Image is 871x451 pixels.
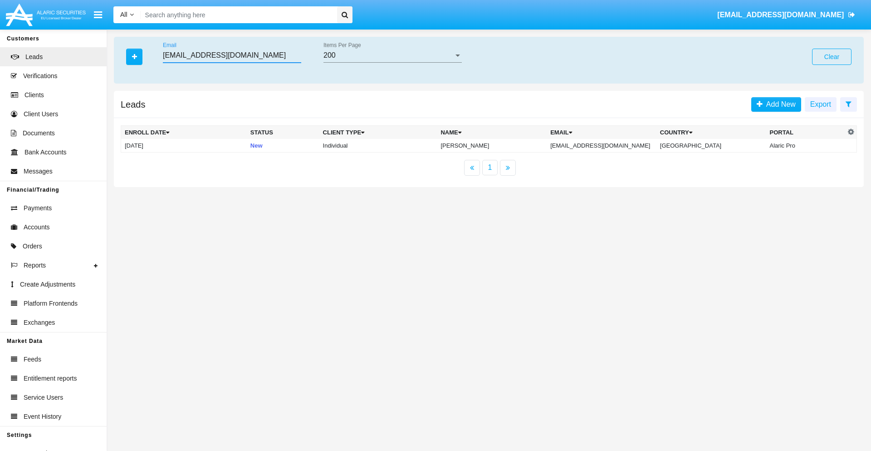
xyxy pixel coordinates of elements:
[121,139,247,153] td: [DATE]
[113,10,141,20] a: All
[766,126,846,139] th: Portal
[24,261,46,270] span: Reports
[24,318,55,327] span: Exchanges
[25,52,43,62] span: Leads
[656,126,766,139] th: Country
[547,126,656,139] th: Email
[24,412,61,421] span: Event History
[121,101,146,108] h5: Leads
[24,109,58,119] span: Client Users
[24,223,50,232] span: Accounts
[319,139,437,153] td: Individual
[247,139,319,153] td: New
[766,139,846,153] td: Alaric Pro
[713,2,860,28] a: [EMAIL_ADDRESS][DOMAIN_NAME]
[717,11,844,19] span: [EMAIL_ADDRESS][DOMAIN_NAME]
[24,393,63,402] span: Service Users
[121,126,247,139] th: Enroll Date
[319,126,437,139] th: Client Type
[24,203,52,213] span: Payments
[24,167,53,176] span: Messages
[24,374,77,383] span: Entitlement reports
[656,139,766,153] td: [GEOGRAPHIC_DATA]
[5,1,87,28] img: Logo image
[23,71,57,81] span: Verifications
[810,100,831,108] span: Export
[114,160,864,176] nav: paginator
[812,49,851,65] button: Clear
[805,97,837,112] button: Export
[141,6,334,23] input: Search
[24,148,67,157] span: Bank Accounts
[24,90,44,100] span: Clients
[547,139,656,153] td: [EMAIL_ADDRESS][DOMAIN_NAME]
[24,299,78,308] span: Platform Frontends
[323,51,336,59] span: 200
[120,11,127,18] span: All
[23,242,42,251] span: Orders
[20,280,75,289] span: Create Adjustments
[437,126,547,139] th: Name
[24,355,41,364] span: Feeds
[763,100,796,108] span: Add New
[751,97,801,112] a: Add New
[247,126,319,139] th: Status
[23,129,55,138] span: Documents
[437,139,547,153] td: [PERSON_NAME]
